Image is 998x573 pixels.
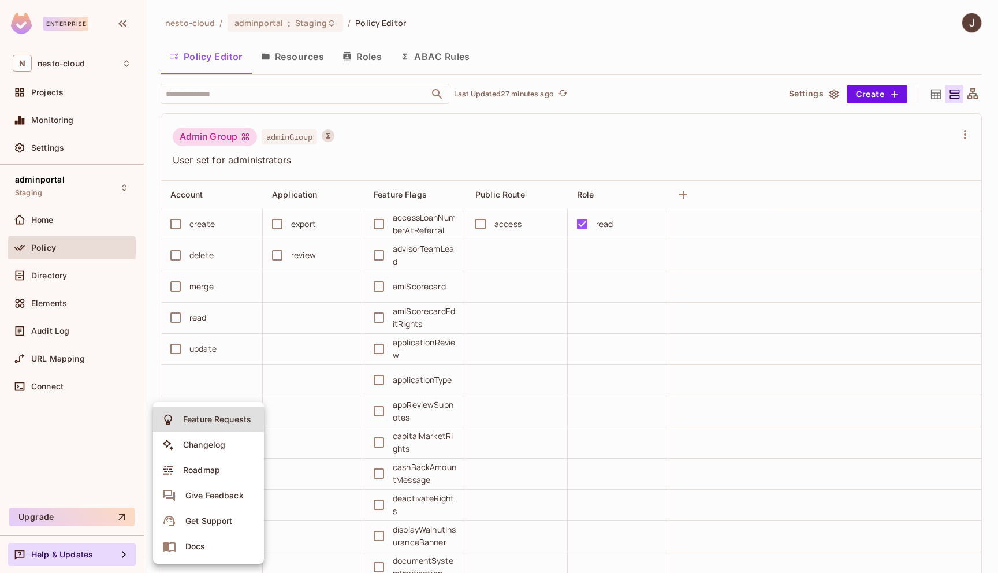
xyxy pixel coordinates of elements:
div: Give Feedback [185,490,244,501]
div: Docs [185,541,206,552]
div: Feature Requests [183,414,251,425]
div: Changelog [183,439,225,451]
div: Get Support [185,515,232,527]
div: Roadmap [183,464,220,476]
